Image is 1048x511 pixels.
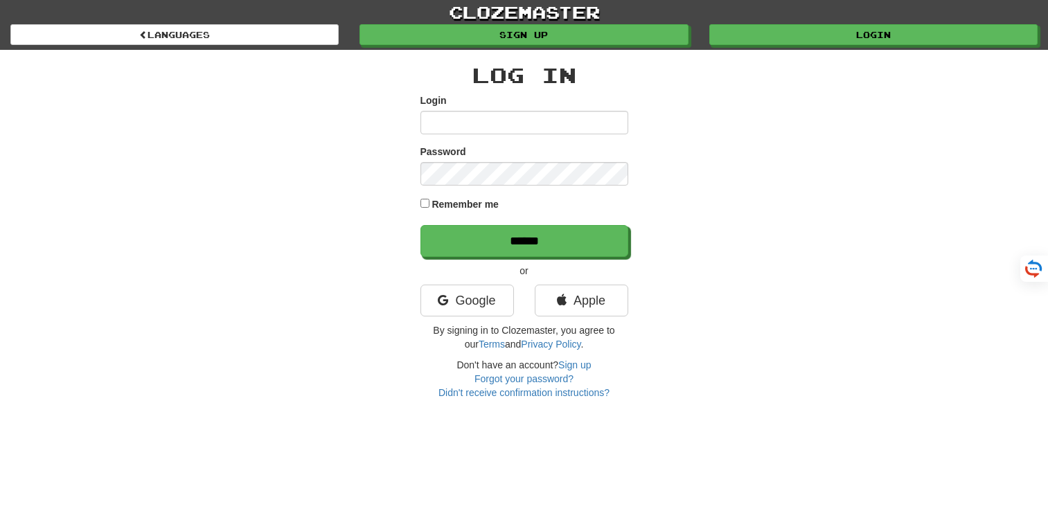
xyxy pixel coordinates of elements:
h2: Log In [420,64,628,87]
a: Forgot your password? [474,373,574,384]
label: Login [420,93,447,107]
p: or [420,264,628,278]
label: Remember me [432,197,499,211]
a: Privacy Policy [521,339,580,350]
a: Languages [10,24,339,45]
a: Apple [535,285,628,316]
a: Terms [479,339,505,350]
a: Sign up [558,359,591,370]
a: Google [420,285,514,316]
a: Didn't receive confirmation instructions? [438,387,610,398]
p: By signing in to Clozemaster, you agree to our and . [420,323,628,351]
a: Sign up [359,24,688,45]
a: Login [709,24,1038,45]
label: Password [420,145,466,159]
div: Don't have an account? [420,358,628,400]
